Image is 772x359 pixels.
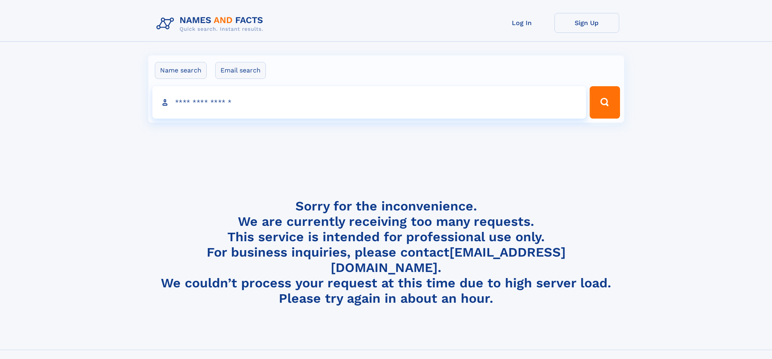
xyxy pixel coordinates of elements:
[215,62,266,79] label: Email search
[554,13,619,33] a: Sign Up
[153,198,619,306] h4: Sorry for the inconvenience. We are currently receiving too many requests. This service is intend...
[153,13,270,35] img: Logo Names and Facts
[590,86,620,119] button: Search Button
[331,244,566,275] a: [EMAIL_ADDRESS][DOMAIN_NAME]
[490,13,554,33] a: Log In
[155,62,207,79] label: Name search
[152,86,586,119] input: search input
